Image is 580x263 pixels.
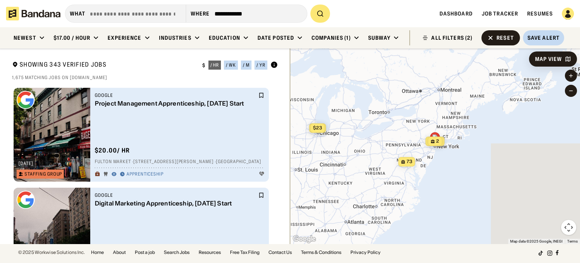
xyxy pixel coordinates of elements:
[95,100,257,107] div: Project Management Apprenticeship, [DATE] Start
[436,138,439,145] span: 2
[268,250,292,255] a: Contact Us
[17,91,35,109] img: Google logo
[191,10,210,17] div: Where
[199,250,221,255] a: Resources
[226,63,236,67] div: / wk
[91,250,104,255] a: Home
[243,63,250,67] div: / m
[95,159,264,165] div: Fulton Market · [STREET_ADDRESS][PERSON_NAME] · [GEOGRAPHIC_DATA]
[350,250,381,255] a: Privacy Policy
[14,34,36,41] div: Newest
[431,35,472,40] div: ALL FILTERS (2)
[159,34,191,41] div: Industries
[12,61,196,70] div: Showing 343 Verified Jobs
[6,7,60,20] img: Bandana logotype
[510,239,563,243] span: Map data ©2025 Google, INEGI
[202,62,205,68] div: $
[497,35,514,40] div: Reset
[528,34,560,41] div: Save Alert
[95,92,257,98] div: Google
[18,250,85,255] div: © 2025 Workwise Solutions Inc.
[368,34,391,41] div: Subway
[527,10,553,17] a: Resumes
[407,159,412,165] span: 73
[17,191,35,209] img: Google logo
[256,63,265,67] div: / yr
[135,250,155,255] a: Post a job
[54,34,91,41] div: $17.00 / hour
[535,56,562,62] div: Map View
[292,234,317,244] img: Google
[440,10,473,17] a: Dashboard
[313,125,322,131] span: $23
[567,239,578,243] a: Terms (opens in new tab)
[292,234,317,244] a: Open this area in Google Maps (opens a new window)
[95,146,130,154] div: $ 20.00 / hr
[164,250,190,255] a: Search Jobs
[25,172,62,176] div: Staffing Group
[95,192,257,198] div: Google
[126,171,164,177] div: Apprenticeship
[95,200,257,207] div: Digital Marketing Apprenticeship, [DATE] Start
[209,34,240,41] div: Education
[113,250,126,255] a: About
[230,250,259,255] a: Free Tax Filing
[312,34,351,41] div: Companies (1)
[482,10,518,17] a: Job Tracker
[561,220,576,235] button: Map camera controls
[19,161,33,166] div: [DATE]
[210,63,219,67] div: / hr
[12,85,278,244] div: grid
[70,10,85,17] div: what
[301,250,341,255] a: Terms & Conditions
[258,34,294,41] div: Date Posted
[12,75,278,81] div: 1,675 matching jobs on [DOMAIN_NAME]
[108,34,141,41] div: Experience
